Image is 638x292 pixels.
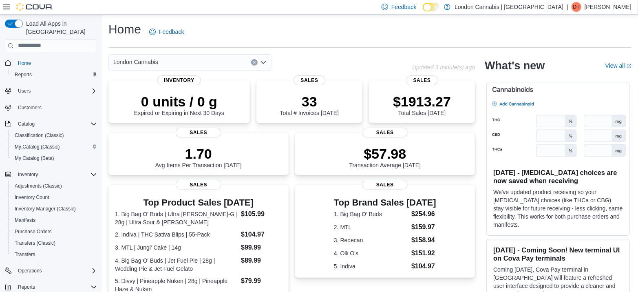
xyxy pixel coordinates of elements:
[11,250,38,259] a: Transfers
[334,210,408,218] dt: 1. Big Bag O' Buds
[280,93,339,110] p: 33
[411,222,436,232] dd: $159.97
[334,236,408,244] dt: 3. Redecan
[334,223,408,231] dt: 2. MTL
[15,240,55,246] span: Transfers (Classic)
[155,146,242,168] div: Avg Items Per Transaction [DATE]
[155,146,242,162] p: 1.70
[11,215,97,225] span: Manifests
[241,256,282,265] dd: $89.99
[15,86,34,96] button: Users
[485,59,545,72] h2: What's new
[18,121,35,127] span: Catalog
[2,85,100,97] button: Users
[157,75,201,85] span: Inventory
[334,262,408,270] dt: 5. Indiva
[241,243,282,252] dd: $99.99
[134,93,224,116] div: Expired or Expiring in Next 30 Days
[8,203,100,215] button: Inventory Manager (Classic)
[241,276,282,286] dd: $79.99
[573,2,580,12] span: DT
[11,215,39,225] a: Manifests
[334,198,436,208] h3: Top Brand Sales [DATE]
[18,88,31,94] span: Users
[241,209,282,219] dd: $105.99
[18,284,35,290] span: Reports
[15,58,97,68] span: Home
[15,194,49,201] span: Inventory Count
[362,128,408,137] span: Sales
[411,261,436,271] dd: $104.97
[11,70,35,80] a: Reports
[15,266,45,276] button: Operations
[2,265,100,277] button: Operations
[8,192,100,203] button: Inventory Count
[2,102,100,113] button: Customers
[15,170,97,179] span: Inventory
[15,228,52,235] span: Purchase Orders
[15,103,45,113] a: Customers
[176,128,221,137] span: Sales
[411,248,436,258] dd: $151.92
[8,215,100,226] button: Manifests
[15,266,97,276] span: Operations
[15,119,38,129] button: Catalog
[11,192,53,202] a: Inventory Count
[2,57,100,69] button: Home
[567,2,568,12] p: |
[11,238,97,248] span: Transfers (Classic)
[493,168,623,185] h3: [DATE] - [MEDICAL_DATA] choices are now saved when receiving
[15,155,54,161] span: My Catalog (Beta)
[115,210,238,226] dt: 1. Big Bag O' Buds | Ultra [PERSON_NAME]-G | 28g | Ultra Sour & [PERSON_NAME]
[15,217,35,223] span: Manifests
[18,104,42,111] span: Customers
[11,238,59,248] a: Transfers (Classic)
[585,2,631,12] p: [PERSON_NAME]
[16,3,53,11] img: Cova
[15,119,97,129] span: Catalog
[11,131,97,140] span: Classification (Classic)
[493,246,623,262] h3: [DATE] - Coming Soon! New terminal UI on Cova Pay terminals
[11,142,97,152] span: My Catalog (Classic)
[134,93,224,110] p: 0 units / 0 g
[412,64,475,71] p: Updated 3 minute(s) ago
[393,93,451,116] div: Total Sales [DATE]
[349,146,421,168] div: Transaction Average [DATE]
[8,226,100,237] button: Purchase Orders
[15,71,32,78] span: Reports
[159,28,184,36] span: Feedback
[108,21,141,38] h1: Home
[113,57,158,67] span: London Cannabis
[176,180,221,190] span: Sales
[280,93,339,116] div: Total # Invoices [DATE]
[18,268,42,274] span: Operations
[11,227,97,237] span: Purchase Orders
[15,282,97,292] span: Reports
[15,86,97,96] span: Users
[406,75,438,85] span: Sales
[11,131,67,140] a: Classification (Classic)
[15,206,76,212] span: Inventory Manager (Classic)
[15,144,60,150] span: My Catalog (Classic)
[572,2,581,12] div: D Timmers
[18,171,38,178] span: Inventory
[15,58,34,68] a: Home
[11,70,97,80] span: Reports
[15,282,38,292] button: Reports
[11,181,65,191] a: Adjustments (Classic)
[493,188,623,229] p: We've updated product receiving so your [MEDICAL_DATA] choices (like THCa or CBG) stay visible fo...
[349,146,421,162] p: $57.98
[605,62,631,69] a: View allExternal link
[23,20,97,36] span: Load All Apps in [GEOGRAPHIC_DATA]
[11,181,97,191] span: Adjustments (Classic)
[411,235,436,245] dd: $158.94
[11,153,57,163] a: My Catalog (Beta)
[8,153,100,164] button: My Catalog (Beta)
[11,204,79,214] a: Inventory Manager (Classic)
[8,180,100,192] button: Adjustments (Classic)
[11,250,97,259] span: Transfers
[423,3,440,11] input: Dark Mode
[15,132,64,139] span: Classification (Classic)
[115,230,238,239] dt: 2. Indiva | THC Sativa Blips | 55-Pack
